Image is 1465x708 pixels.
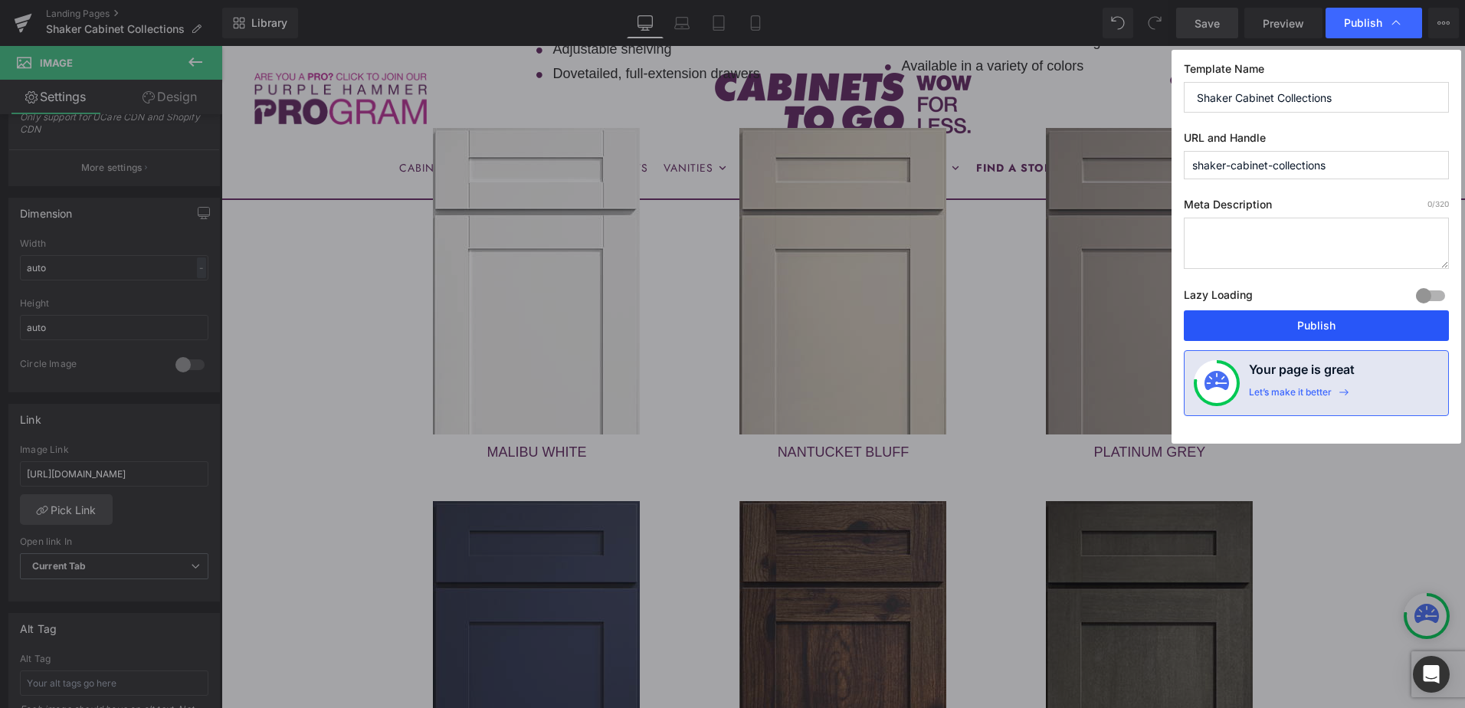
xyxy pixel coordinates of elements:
img: onboarding-status.svg [1204,371,1229,395]
span: /320 [1427,199,1449,208]
label: URL and Handle [1184,131,1449,151]
div: Open Intercom Messenger [1413,656,1450,693]
a: NANTUCKET BLUFF [556,398,688,414]
p: Available in a variety of colors [680,12,966,29]
h4: Your page is great [1249,360,1355,386]
label: Template Name [1184,62,1449,82]
a: MALIBU WHITE [265,398,365,414]
label: Meta Description [1184,198,1449,218]
button: Publish [1184,310,1449,341]
div: Let’s make it better [1249,386,1332,406]
a: PLATINUM GREY [873,398,985,414]
label: Lazy Loading [1184,285,1253,310]
span: Publish [1344,16,1382,30]
p: Dovetailed, full-extension drawers [332,20,601,37]
span: 0 [1427,199,1432,208]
